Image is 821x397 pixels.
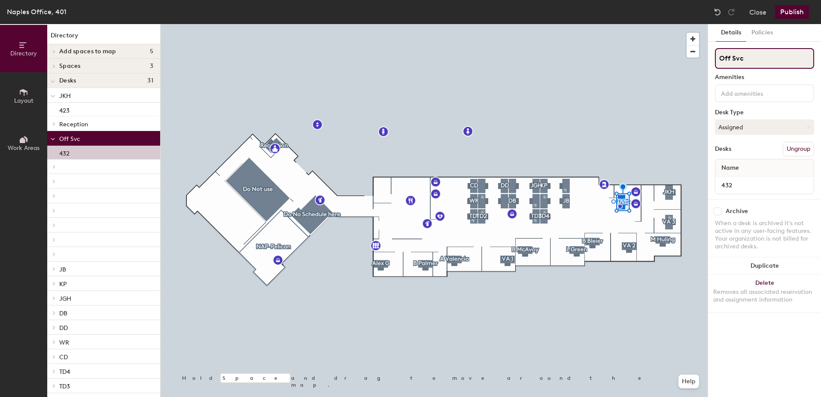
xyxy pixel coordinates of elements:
div: Archive [726,208,748,215]
button: Assigned [715,119,814,135]
span: JGH [59,295,71,302]
span: Off Svc [59,135,80,143]
input: Add amenities [719,88,797,98]
div: Removes all associated reservation and assignment information [713,288,816,304]
span: KP [59,281,67,288]
span: Layout [14,97,33,104]
img: Redo [727,8,736,16]
span: Spaces [59,63,81,70]
div: Amenities [715,74,814,81]
span: Desks [59,77,76,84]
span: 31 [147,77,153,84]
button: DeleteRemoves all associated reservation and assignment information [708,275,821,312]
span: Name [717,160,743,176]
button: Duplicate [708,257,821,275]
div: When a desk is archived it's not active in any user-facing features. Your organization is not bil... [715,220,814,250]
img: Undo [713,8,722,16]
div: Desk Type [715,109,814,116]
span: Add spaces to map [59,48,116,55]
span: JKH [59,92,71,100]
h1: Directory [47,31,160,44]
span: TD3 [59,383,70,390]
button: Details [716,24,746,42]
span: Directory [10,50,37,57]
span: TD4 [59,368,70,376]
p: 423 [59,104,70,114]
span: WR [59,339,69,346]
span: DB [59,310,67,317]
input: Unnamed desk [717,179,812,191]
button: Help [678,375,699,388]
span: CD [59,354,68,361]
span: Work Areas [8,144,40,152]
span: 3 [150,63,153,70]
span: 5 [150,48,153,55]
span: JB [59,266,66,273]
button: Policies [746,24,778,42]
p: 432 [59,147,70,157]
span: DD [59,324,68,332]
button: Ungroup [783,142,814,156]
div: Desks [715,146,731,153]
div: Naples Office, 401 [7,6,67,17]
button: Publish [775,5,809,19]
button: Close [749,5,766,19]
span: Reception [59,121,88,128]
